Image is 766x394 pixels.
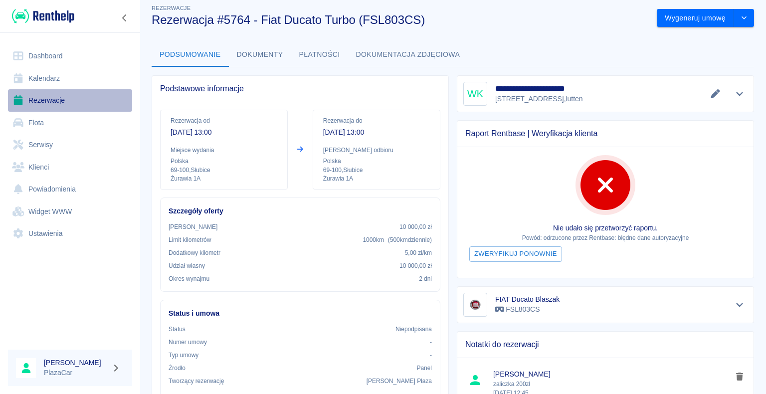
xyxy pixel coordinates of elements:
span: Rezerwacje [152,5,191,11]
h6: FIAT Ducato Blaszak [495,294,560,304]
p: Polska [323,157,430,166]
p: Niepodpisana [395,325,432,334]
p: Panel [417,364,432,373]
h3: Rezerwacja #5764 - Fiat Ducato Turbo (FSL803CS) [152,13,649,27]
a: Dashboard [8,45,132,67]
p: Dodatkowy kilometr [169,248,220,257]
p: 2 dni [419,274,432,283]
button: Dokumenty [229,43,291,67]
h6: Status i umowa [169,308,432,319]
button: Zwiń nawigację [117,11,132,24]
p: PlazaCar [44,368,108,378]
p: [DATE] 13:00 [323,127,430,138]
button: Pokaż szczegóły [732,298,748,312]
p: Rezerwacja do [323,116,430,125]
p: [STREET_ADDRESS] , lutten [495,94,582,104]
button: delete note [732,370,747,383]
button: Pokaż szczegóły [732,87,748,101]
button: drop-down [734,9,754,27]
p: Typ umowy [169,351,198,360]
h6: [PERSON_NAME] [44,358,108,368]
a: Ustawienia [8,222,132,245]
p: [DATE] 13:00 [171,127,277,138]
p: 10 000,00 zł [399,261,432,270]
p: - [430,338,432,347]
span: Notatki do rezerwacji [465,340,746,350]
p: 10 000,00 zł [399,222,432,231]
p: Limit kilometrów [169,235,211,244]
h6: Szczegóły oferty [169,206,432,216]
img: Image [465,295,485,315]
p: [PERSON_NAME] [169,222,217,231]
p: Żrodło [169,364,186,373]
p: Miejsce wydania [171,146,277,155]
p: 5,00 zł /km [405,248,432,257]
button: Edytuj dane [707,87,724,101]
button: Wygeneruj umowę [657,9,734,27]
a: Rezerwacje [8,89,132,112]
p: 1000 km [363,235,432,244]
span: Raport Rentbase | Weryfikacja klienta [465,129,746,139]
span: Podstawowe informacje [160,84,440,94]
div: WK [463,82,487,106]
p: [PERSON_NAME] odbioru [323,146,430,155]
p: Żurawia 1A [171,175,277,183]
p: Żurawia 1A [323,175,430,183]
a: Renthelp logo [8,8,74,24]
img: Renthelp logo [12,8,74,24]
p: Numer umowy [169,338,207,347]
a: Flota [8,112,132,134]
p: 69-100 , Słubice [323,166,430,175]
a: Kalendarz [8,67,132,90]
p: Tworzący rezerwację [169,377,224,386]
a: Serwisy [8,134,132,156]
p: Nie udało się przetworzyć raportu. [465,223,746,233]
p: Status [169,325,186,334]
p: Udział własny [169,261,205,270]
span: ( 500 km dziennie ) [388,236,432,243]
button: Dokumentacja zdjęciowa [348,43,468,67]
p: FSL803CS [495,304,560,315]
a: Klienci [8,156,132,179]
p: Powód: odrzucone przez Rentbase: błędne dane autoryzacyjne [465,233,746,242]
p: Okres wynajmu [169,274,209,283]
button: Podsumowanie [152,43,229,67]
button: Zweryfikuj ponownie [469,246,562,262]
a: Widget WWW [8,200,132,223]
button: Płatności [291,43,348,67]
span: [PERSON_NAME] [493,369,732,380]
a: Powiadomienia [8,178,132,200]
p: Rezerwacja od [171,116,277,125]
p: Polska [171,157,277,166]
p: 69-100 , Słubice [171,166,277,175]
p: [PERSON_NAME] Płaza [367,377,432,386]
p: - [430,351,432,360]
